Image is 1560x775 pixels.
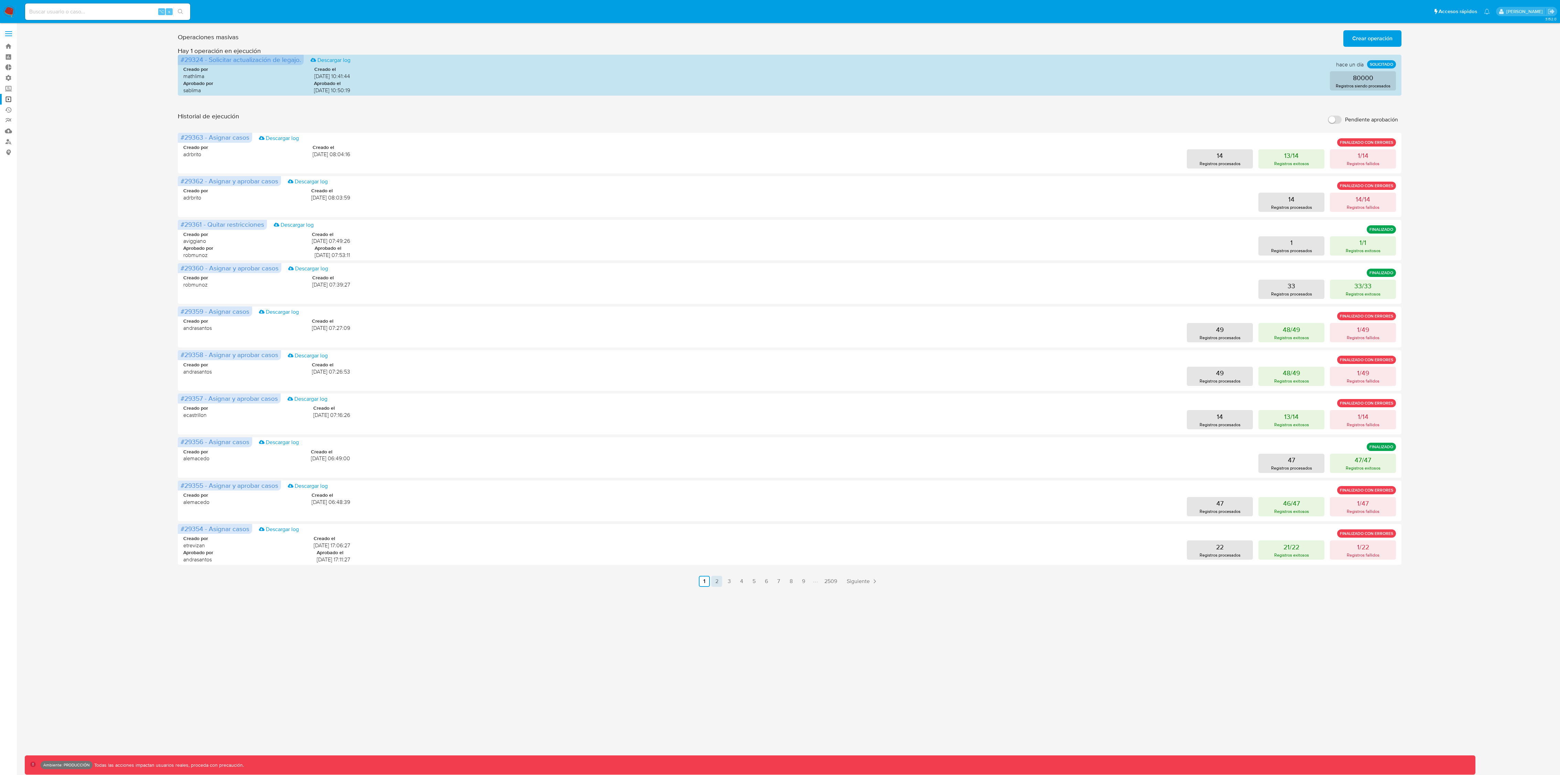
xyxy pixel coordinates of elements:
[173,7,187,17] button: search-icon
[43,764,90,766] p: Ambiente: PRODUCCIÓN
[1439,8,1477,15] span: Accesos rápidos
[159,8,164,15] span: ⌥
[168,8,170,15] span: s
[1506,8,1545,15] p: leandrojossue.ramirez@mercadolibre.com.co
[25,7,190,16] input: Buscar usuario o caso...
[1484,9,1490,14] a: Notificaciones
[93,762,244,768] p: Todas las acciones impactan usuarios reales, proceda con precaución.
[1548,8,1555,15] a: Salir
